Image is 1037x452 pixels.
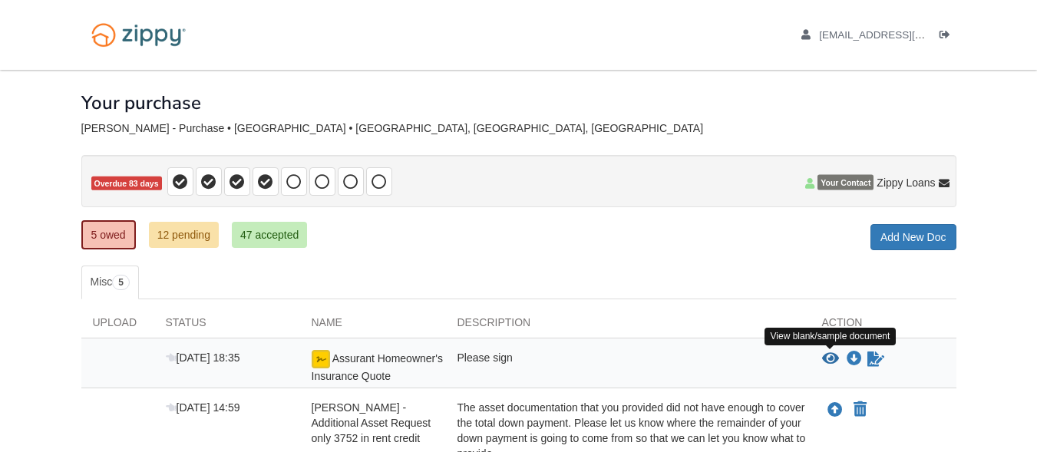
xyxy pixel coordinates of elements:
button: Upload Shante Vanpelt - Additional Asset Request only 3752 in rent credit [826,400,844,420]
img: Ready for you to esign [312,350,330,368]
a: 12 pending [149,222,219,248]
span: Your Contact [817,175,874,190]
a: edit profile [801,29,996,45]
span: 5 [112,275,130,290]
span: Zippy Loans [877,175,935,190]
img: Logo [81,15,196,54]
a: Sign Form [866,350,886,368]
span: [DATE] 18:35 [166,351,240,364]
div: View blank/sample document [765,328,897,345]
div: Status [154,315,300,338]
div: [PERSON_NAME] - Purchase • [GEOGRAPHIC_DATA] • [GEOGRAPHIC_DATA], [GEOGRAPHIC_DATA], [GEOGRAPHIC_... [81,122,956,135]
div: Upload [81,315,154,338]
a: Add New Doc [870,224,956,250]
span: [DATE] 14:59 [166,401,240,414]
div: Action [811,315,956,338]
span: Assurant Homeowner's Insurance Quote [312,352,443,382]
span: shantemvanpelt@gmail.com [819,29,995,41]
div: Description [446,315,811,338]
a: Misc [81,266,139,299]
div: Name [300,315,446,338]
a: Log out [940,29,956,45]
a: Download Assurant Homeowner's Insurance Quote [847,353,862,365]
span: [PERSON_NAME] - Additional Asset Request only 3752 in rent credit [312,401,431,444]
button: Declare Shante Vanpelt - Additional Asset Request only 3752 in rent credit not applicable [852,401,868,419]
a: 5 owed [81,220,136,249]
h1: Your purchase [81,93,201,113]
div: Please sign [446,350,811,384]
button: View Assurant Homeowner's Insurance Quote [822,351,839,367]
a: 47 accepted [232,222,307,248]
span: Overdue 83 days [91,177,162,191]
